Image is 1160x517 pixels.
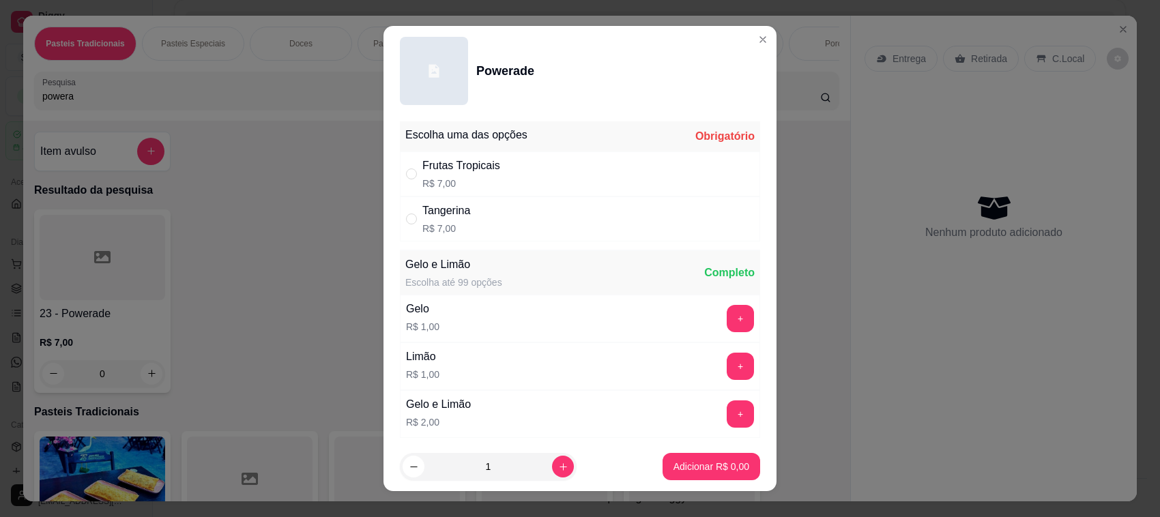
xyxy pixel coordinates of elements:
p: R$ 7,00 [422,177,500,190]
div: Frutas Tropicais [422,158,500,174]
div: Completo [704,265,755,281]
div: Gelo [406,301,439,317]
button: increase-product-quantity [552,456,574,477]
button: add [727,400,754,428]
p: R$ 2,00 [406,415,471,429]
button: Adicionar R$ 0,00 [663,453,760,480]
p: R$ 1,00 [406,368,439,381]
div: Powerade [476,61,534,80]
div: Escolha até 99 opções [405,276,502,289]
div: Gelo e Limão [405,256,502,273]
p: Adicionar R$ 0,00 [673,460,749,473]
button: decrease-product-quantity [403,456,424,477]
button: Close [752,29,774,50]
div: Tangerina [422,203,470,219]
p: R$ 1,00 [406,320,439,334]
div: Gelo e Limão [406,396,471,413]
p: R$ 7,00 [422,222,470,235]
button: add [727,353,754,380]
button: add [727,305,754,332]
div: Escolha uma das opções [405,127,527,143]
div: Obrigatório [695,128,755,145]
div: Limão [406,349,439,365]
